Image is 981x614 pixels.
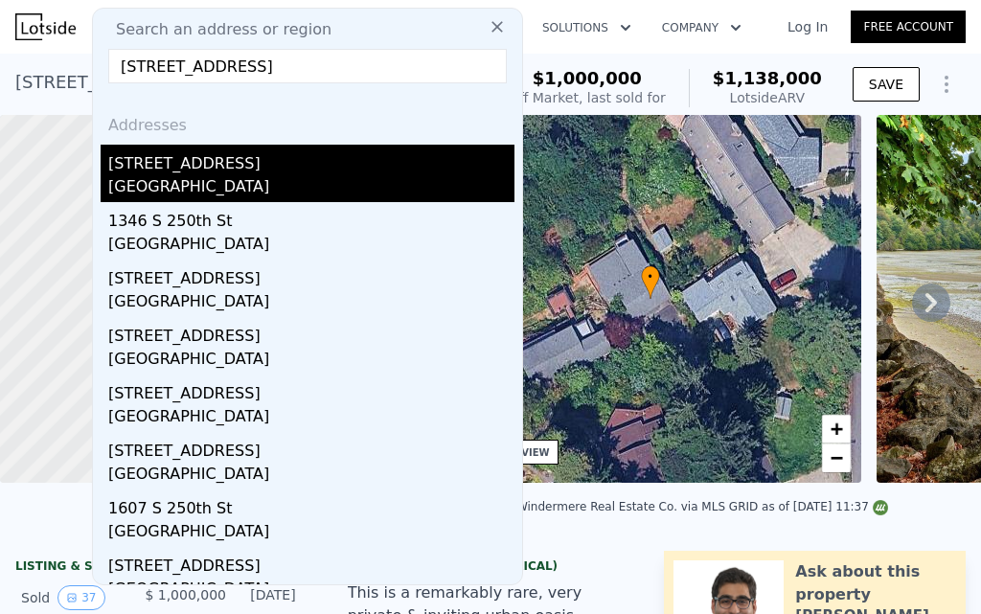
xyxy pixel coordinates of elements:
div: [STREET_ADDRESS] [108,260,514,290]
span: $1,000,000 [533,68,642,88]
img: Lotside [15,13,76,40]
img: NWMLS Logo [873,500,888,515]
div: [STREET_ADDRESS] [108,317,514,348]
div: Lotside ARV [713,88,822,107]
div: [GEOGRAPHIC_DATA] [108,405,514,432]
span: + [831,417,843,441]
div: [GEOGRAPHIC_DATA] [108,578,514,604]
div: [STREET_ADDRESS] [108,375,514,405]
a: Zoom in [822,415,851,443]
button: Company [647,11,757,45]
div: [GEOGRAPHIC_DATA] [108,463,514,489]
div: [STREET_ADDRESS] [108,547,514,578]
a: Free Account [851,11,966,43]
div: 1607 S 250th St [108,489,514,520]
div: [STREET_ADDRESS] [108,145,514,175]
button: SAVE [853,67,920,102]
button: View historical data [57,585,104,610]
div: Sold [21,585,129,610]
span: Search an address or region [101,18,331,41]
button: Show Options [927,65,966,103]
div: [GEOGRAPHIC_DATA] [108,348,514,375]
input: Enter an address, city, region, neighborhood or zip code [108,49,507,83]
a: Zoom out [822,443,851,472]
div: [GEOGRAPHIC_DATA] [108,233,514,260]
span: $1,138,000 [713,68,822,88]
div: LISTING & SALE HISTORY [15,558,302,578]
div: [GEOGRAPHIC_DATA] [108,520,514,547]
a: Log In [764,17,851,36]
span: • [641,268,660,285]
div: Addresses [101,99,514,145]
div: [STREET_ADDRESS] , Federal Way , WA 98023 [15,69,402,96]
div: • [641,265,660,299]
div: [GEOGRAPHIC_DATA] [108,175,514,202]
button: Solutions [527,11,647,45]
div: Listing courtesy of NWMLS (#1672181) and Windermere Real Estate Co. via MLS GRID as of [DATE] 11:37 [272,500,888,513]
div: [GEOGRAPHIC_DATA] [108,290,514,317]
div: [STREET_ADDRESS] [108,432,514,463]
span: $ 1,000,000 [145,587,226,603]
div: Ask about this property [795,560,956,606]
span: − [831,445,843,469]
div: [DATE] [241,585,296,610]
div: 1346 S 250th St [108,202,514,233]
div: Off Market, last sold for [509,88,666,107]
